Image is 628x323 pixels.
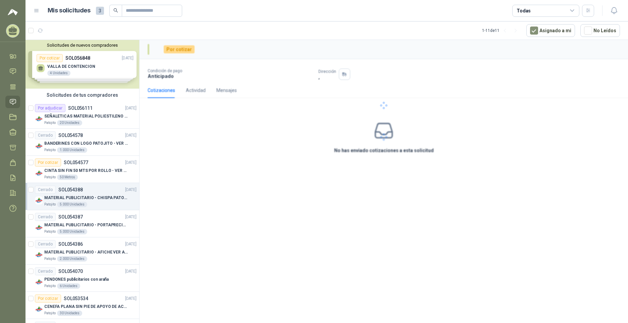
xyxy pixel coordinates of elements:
[58,187,83,192] p: SOL054388
[35,142,43,150] img: Company Logo
[35,131,56,139] div: Cerrado
[35,213,56,221] div: Cerrado
[57,311,82,316] div: 30 Unidades
[58,215,83,219] p: SOL054387
[44,256,56,262] p: Patojito
[35,305,43,313] img: Company Logo
[44,168,128,174] p: CINTA SIN FIN 50 MTS POR ROLLO - VER DOC ADJUNTO
[25,210,139,237] a: CerradoSOL054387[DATE] Company LogoMATERIAL PUBLICITARIO - PORTAPRECIOS VER ADJUNTOPatojito5.000 ...
[125,105,137,111] p: [DATE]
[25,129,139,156] a: CerradoSOL054578[DATE] Company LogoBANDERINES CON LOGO PATOJITO - VER DOC ADJUNTOPatojito1.000 Un...
[25,265,139,292] a: CerradoSOL054070[DATE] Company LogoPENDONES publicitarios con arañaPatojito6 Unidades
[125,295,137,302] p: [DATE]
[35,186,56,194] div: Cerrado
[44,311,56,316] p: Patojito
[35,251,43,259] img: Company Logo
[44,276,109,283] p: PENDONES publicitarios con araña
[58,242,83,246] p: SOL054386
[35,240,56,248] div: Cerrado
[44,283,56,289] p: Patojito
[580,24,620,37] button: No Leídos
[57,147,87,153] div: 1.000 Unidades
[125,268,137,275] p: [DATE]
[125,187,137,193] p: [DATE]
[25,237,139,265] a: CerradoSOL054386[DATE] Company LogoMATERIAL PUBLICITARIO - AFICHE VER ADJUNTOPatojito2.000 Unidades
[64,160,88,165] p: SOL054577
[25,40,139,89] div: Solicitudes de nuevos compradoresPor cotizarSOL056848[DATE] VALLA DE CONTENCION4 UnidadesPor coti...
[113,8,118,13] span: search
[526,24,575,37] button: Asignado a mi
[44,249,128,256] p: MATERIAL PUBLICITARIO - AFICHE VER ADJUNTO
[44,175,56,180] p: Patojito
[25,89,139,101] div: Solicitudes de tus compradores
[35,278,43,286] img: Company Logo
[44,120,56,126] p: Patojito
[35,224,43,232] img: Company Logo
[25,183,139,210] a: CerradoSOL054388[DATE] Company LogoMATERIAL PUBLICITARIO - CHISPA PATOJITO VER ADJUNTOPatojito5.0...
[57,256,87,262] div: 2.000 Unidades
[25,101,139,129] a: Por adjudicarSOL056111[DATE] Company LogoSEÑALETICAS MATERIAL POLIESTILENO CON VINILO LAMINADO CA...
[517,7,531,14] div: Todas
[68,106,93,110] p: SOL056111
[125,159,137,166] p: [DATE]
[25,156,139,183] a: Por cotizarSOL054577[DATE] Company LogoCINTA SIN FIN 50 MTS POR ROLLO - VER DOC ADJUNTOPatojito50...
[8,8,18,16] img: Logo peakr
[482,25,521,36] div: 1 - 11 de 11
[25,292,139,319] a: Por cotizarSOL053534[DATE] Company LogoCENEFA PLANA SIN PIE DE APOYO DE ACUERDO A LA IMAGEN ADJUN...
[28,43,137,48] button: Solicitudes de nuevos compradores
[35,294,61,303] div: Por cotizar
[57,229,87,234] div: 5.000 Unidades
[57,120,82,126] div: 20 Unidades
[44,147,56,153] p: Patojito
[58,269,83,274] p: SOL054070
[35,169,43,177] img: Company Logo
[44,222,128,228] p: MATERIAL PUBLICITARIO - PORTAPRECIOS VER ADJUNTO
[44,195,128,201] p: MATERIAL PUBLICITARIO - CHISPA PATOJITO VER ADJUNTO
[125,241,137,247] p: [DATE]
[125,214,137,220] p: [DATE]
[44,304,128,310] p: CENEFA PLANA SIN PIE DE APOYO DE ACUERDO A LA IMAGEN ADJUNTA
[125,132,137,139] p: [DATE]
[48,6,91,15] h1: Mis solicitudes
[44,202,56,207] p: Patojito
[35,267,56,275] div: Cerrado
[44,140,128,147] p: BANDERINES CON LOGO PATOJITO - VER DOC ADJUNTO
[44,229,56,234] p: Patojito
[35,104,65,112] div: Por adjudicar
[35,115,43,123] img: Company Logo
[35,158,61,167] div: Por cotizar
[57,283,80,289] div: 6 Unidades
[35,196,43,204] img: Company Logo
[57,175,78,180] div: 50 Metros
[44,113,128,120] p: SEÑALETICAS MATERIAL POLIESTILENO CON VINILO LAMINADO CALIBRE 60
[58,133,83,138] p: SOL054578
[96,7,104,15] span: 3
[64,296,88,301] p: SOL053534
[57,202,87,207] div: 5.000 Unidades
